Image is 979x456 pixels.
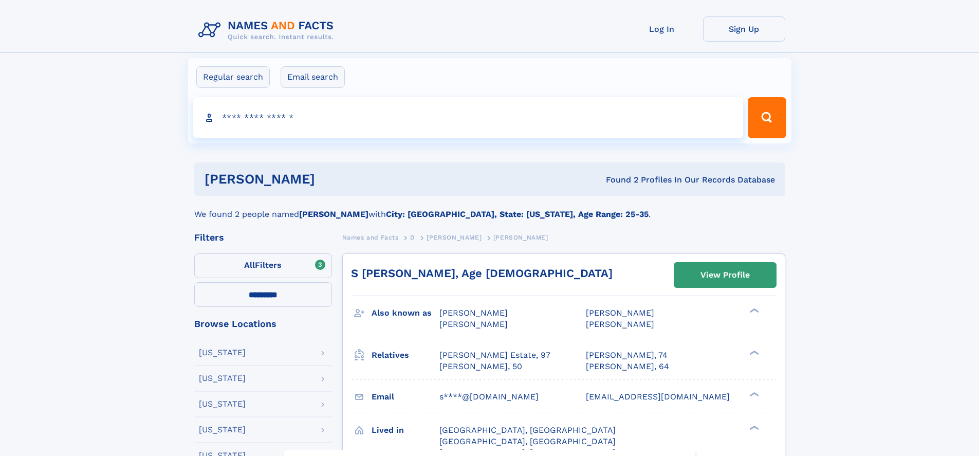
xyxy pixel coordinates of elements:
[199,426,246,434] div: [US_STATE]
[586,308,654,318] span: [PERSON_NAME]
[342,231,399,244] a: Names and Facts
[748,97,786,138] button: Search Button
[700,263,750,287] div: View Profile
[439,436,616,446] span: [GEOGRAPHIC_DATA], [GEOGRAPHIC_DATA]
[410,231,415,244] a: D
[199,374,246,382] div: [US_STATE]
[194,196,785,221] div: We found 2 people named with .
[194,319,332,329] div: Browse Locations
[372,388,439,406] h3: Email
[199,349,246,357] div: [US_STATE]
[410,234,415,241] span: D
[281,66,345,88] label: Email search
[427,231,482,244] a: [PERSON_NAME]
[674,263,776,287] a: View Profile
[586,319,654,329] span: [PERSON_NAME]
[621,16,703,42] a: Log In
[372,304,439,322] h3: Also known as
[703,16,785,42] a: Sign Up
[205,173,460,186] h1: [PERSON_NAME]
[427,234,482,241] span: [PERSON_NAME]
[372,346,439,364] h3: Relatives
[439,350,550,361] a: [PERSON_NAME] Estate, 97
[586,350,668,361] a: [PERSON_NAME], 74
[194,16,342,44] img: Logo Names and Facts
[439,319,508,329] span: [PERSON_NAME]
[439,361,522,372] a: [PERSON_NAME], 50
[193,97,744,138] input: search input
[493,234,548,241] span: [PERSON_NAME]
[439,425,616,435] span: [GEOGRAPHIC_DATA], [GEOGRAPHIC_DATA]
[747,349,760,356] div: ❯
[460,174,775,186] div: Found 2 Profiles In Our Records Database
[196,66,270,88] label: Regular search
[299,209,368,219] b: [PERSON_NAME]
[439,308,508,318] span: [PERSON_NAME]
[747,307,760,314] div: ❯
[199,400,246,408] div: [US_STATE]
[194,253,332,278] label: Filters
[747,391,760,397] div: ❯
[194,233,332,242] div: Filters
[244,260,255,270] span: All
[747,424,760,431] div: ❯
[386,209,649,219] b: City: [GEOGRAPHIC_DATA], State: [US_STATE], Age Range: 25-35
[372,422,439,439] h3: Lived in
[586,361,669,372] a: [PERSON_NAME], 64
[586,392,730,402] span: [EMAIL_ADDRESS][DOMAIN_NAME]
[351,267,613,280] a: S [PERSON_NAME], Age [DEMOGRAPHIC_DATA]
